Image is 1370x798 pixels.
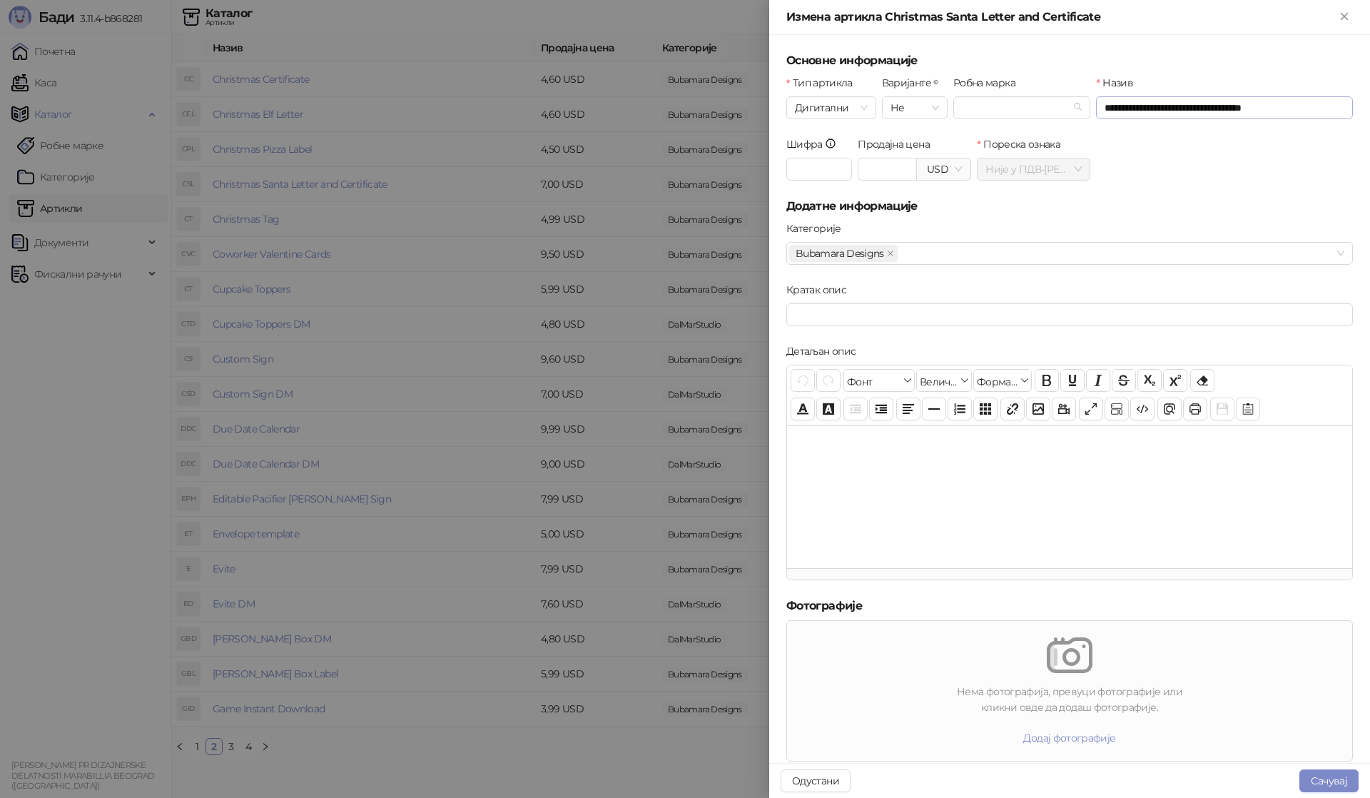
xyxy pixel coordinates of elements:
[957,684,1182,715] div: Нема фотографија, превуци фотографије или кликни овде да додаш фотографије.
[890,97,939,118] span: Не
[1035,369,1059,392] button: Подебљано
[1096,96,1353,119] input: Назив
[1236,398,1260,420] button: Шаблон
[786,303,1353,326] input: Кратак опис
[1079,398,1103,420] button: Приказ преко целог екрана
[1157,398,1182,420] button: Преглед
[1026,398,1050,420] button: Слика
[858,136,938,152] label: Продајна цена
[1336,9,1353,26] button: Close
[816,398,841,420] button: Боја позадине
[1183,398,1207,420] button: Штампај
[887,250,894,257] span: close
[786,75,861,91] label: Тип артикла
[1163,369,1187,392] button: Експонент
[1190,369,1214,392] button: Уклони формат
[786,136,846,152] label: Шифра
[1047,632,1092,678] img: empty
[953,75,1024,91] label: Робна марка
[1000,398,1025,420] button: Веза
[973,398,998,420] button: Табела
[945,621,1194,761] span: emptyНема фотографија, превуци фотографије иликликни овде да додаш фотографије.Додај фотографије
[786,52,1353,69] h5: Основне информације
[795,97,868,118] span: Дигитални
[1096,75,1142,91] label: Назив
[1060,369,1085,392] button: Подвучено
[1137,369,1162,392] button: Индексирано
[1012,727,1127,749] button: Додај фотографије
[786,198,1353,215] h5: Додатне информације
[1105,398,1129,420] button: Прикажи блокове
[916,369,972,392] button: Величина
[786,282,855,298] label: Кратак опис
[1086,369,1110,392] button: Искошено
[786,343,865,359] label: Детаљан опис
[1052,398,1076,420] button: Видео
[882,75,948,91] label: Варијанте
[786,221,850,236] label: Категорије
[922,398,946,420] button: Хоризонтална линија
[948,398,972,420] button: Листа
[1130,398,1155,420] button: Приказ кода
[1210,398,1234,420] button: Сачувај
[796,246,884,261] span: Bubamara Designs
[789,245,898,262] span: Bubamara Designs
[843,398,868,420] button: Извлачење
[985,158,1082,180] span: Није у ПДВ - [PERSON_NAME] ( 0,00 %)
[1299,769,1359,792] button: Сачувај
[869,398,893,420] button: Увлачење
[786,9,1336,26] div: Измена артикла Christmas Santa Letter and Certificate
[781,769,851,792] button: Одустани
[962,97,1070,118] input: Робна марка
[791,369,815,392] button: Поврати
[816,369,841,392] button: Понови
[977,136,1069,152] label: Пореска ознака
[925,158,962,180] span: USD
[786,597,1353,615] h5: Фотографије
[843,369,915,392] button: Фонт
[1112,369,1136,392] button: Прецртано
[791,398,815,420] button: Боја текста
[973,369,1032,392] button: Формати
[896,398,920,420] button: Поравнање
